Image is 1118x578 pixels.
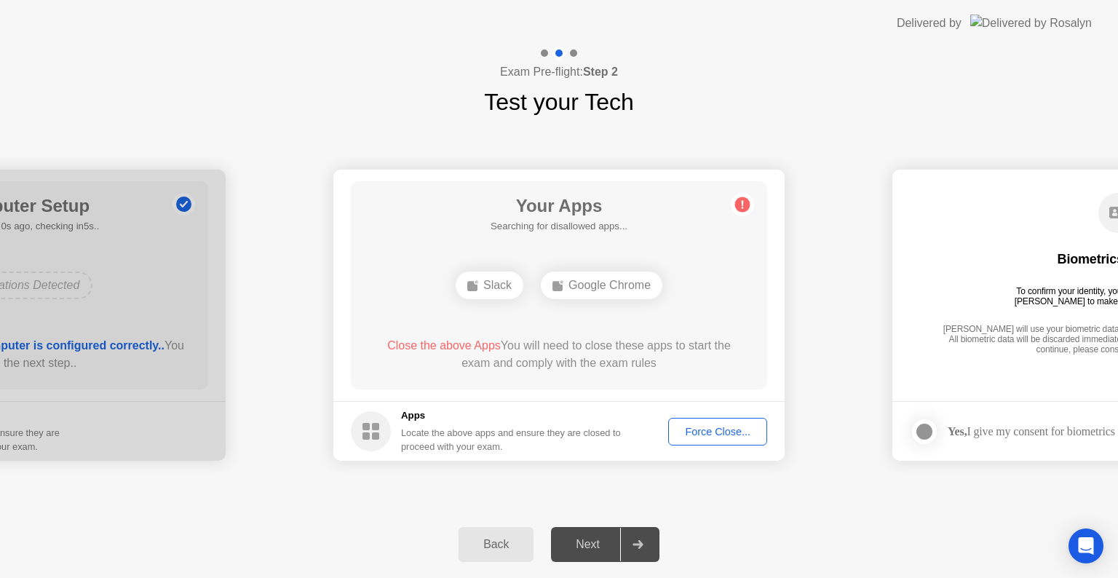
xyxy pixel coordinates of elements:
[668,418,767,446] button: Force Close...
[555,538,620,551] div: Next
[897,15,962,32] div: Delivered by
[583,66,618,78] b: Step 2
[484,84,634,119] h1: Test your Tech
[401,426,622,454] div: Locate the above apps and ensure they are closed to proceed with your exam.
[387,339,501,352] span: Close the above Apps
[1069,528,1103,563] div: Open Intercom Messenger
[456,272,523,299] div: Slack
[463,538,529,551] div: Back
[500,63,618,81] h4: Exam Pre-flight:
[491,219,627,234] h5: Searching for disallowed apps...
[372,337,747,372] div: You will need to close these apps to start the exam and comply with the exam rules
[948,425,967,438] strong: Yes,
[401,408,622,423] h5: Apps
[551,527,659,562] button: Next
[491,193,627,219] h1: Your Apps
[459,527,534,562] button: Back
[673,426,762,438] div: Force Close...
[541,272,662,299] div: Google Chrome
[970,15,1092,31] img: Delivered by Rosalyn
